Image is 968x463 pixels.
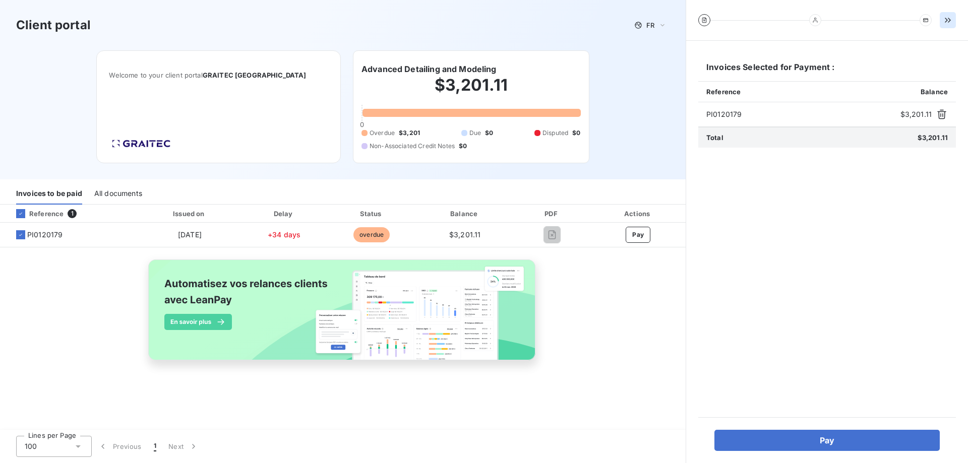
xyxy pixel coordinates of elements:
span: $3,201.11 [449,230,480,239]
div: Actions [592,209,684,219]
h6: Advanced Detailing and Modeling [361,63,497,75]
div: Status [329,209,414,219]
div: All documents [94,183,142,205]
div: Invoices to be paid [16,183,82,205]
span: Welcome to your client portal [109,71,328,79]
button: Pay [714,430,940,451]
span: 100 [25,441,37,451]
h6: Invoices Selected for Payment : [698,61,956,81]
img: Company logo [109,137,173,151]
img: banner [139,253,547,377]
h3: Client portal [16,16,91,34]
div: Issued on [140,209,239,219]
span: 1 [154,441,156,451]
span: Due [469,128,481,138]
span: 1 [68,209,77,218]
span: $0 [459,142,467,151]
button: Next [162,436,205,457]
span: Total [706,134,723,142]
span: overdue [353,227,390,242]
span: $0 [572,128,580,138]
button: Previous [92,436,148,457]
span: $3,201.11 [900,109,932,119]
h2: $3,201.11 [361,75,581,105]
span: Balance [921,88,948,96]
span: $3,201.11 [918,134,948,142]
span: Overdue [370,128,395,138]
div: Balance [418,209,512,219]
span: 0 [360,120,364,128]
span: GRAITEC [GEOGRAPHIC_DATA] [203,71,307,79]
div: PDF [516,209,589,219]
span: Reference [706,88,741,96]
div: Delay [244,209,325,219]
span: [DATE] [178,230,202,239]
button: Pay [626,227,650,243]
span: PI0120179 [706,109,896,119]
span: Non-Associated Credit Notes [370,142,455,151]
span: +34 days [268,230,300,239]
span: PI0120179 [27,230,63,240]
button: 1 [148,436,162,457]
span: $3,201 [399,128,420,138]
span: Disputed [542,128,568,138]
span: FR [646,21,654,29]
div: Reference [8,209,64,218]
span: $0 [485,128,493,138]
